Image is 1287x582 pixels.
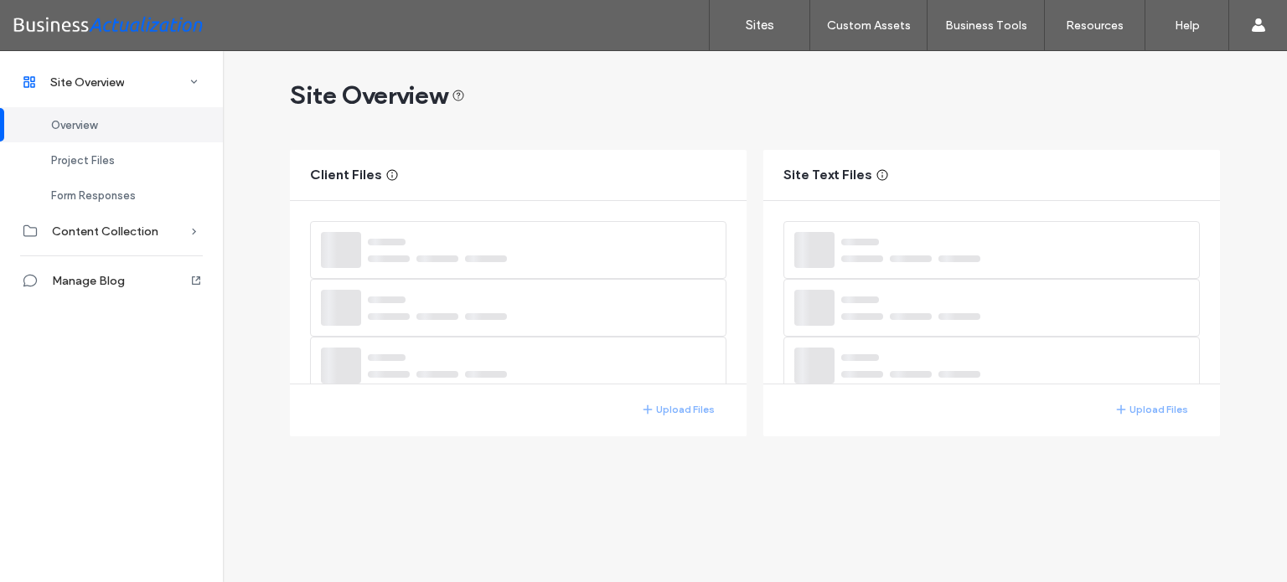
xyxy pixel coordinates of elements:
[1175,18,1200,33] label: Help
[52,224,158,239] span: Content Collection
[51,154,115,167] span: Project Files
[746,18,774,33] label: Sites
[51,189,136,202] span: Form Responses
[827,18,911,33] label: Custom Assets
[38,12,71,27] span: Aide
[51,119,97,131] span: Overview
[783,166,872,184] span: Site Text Files
[1066,18,1124,33] label: Resources
[310,166,382,184] span: Client Files
[945,18,1027,33] label: Business Tools
[52,274,125,288] span: Manage Blog
[290,79,465,112] span: Site Overview
[50,75,124,90] span: Site Overview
